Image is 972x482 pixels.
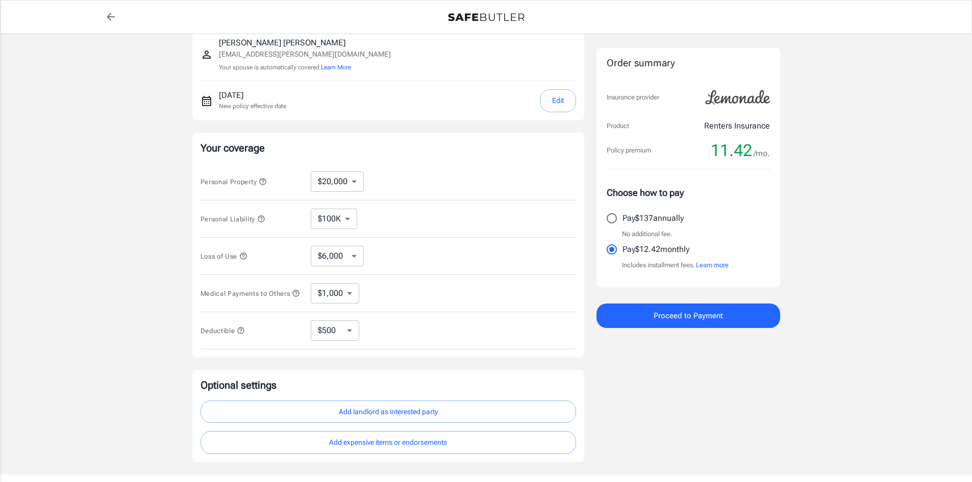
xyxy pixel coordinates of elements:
span: Deductible [201,327,245,335]
img: Back to quotes [448,13,525,21]
p: Insurance provider [607,92,659,103]
button: Proceed to Payment [596,303,780,328]
p: New policy effective date [219,102,286,111]
button: Add landlord as interested party [201,400,576,423]
button: Learn more [696,260,729,270]
div: Order summary [607,56,770,71]
p: Includes installment fees. [622,260,729,270]
p: No additional fee. [622,229,672,239]
a: back to quotes [101,7,121,27]
p: [PERSON_NAME] [PERSON_NAME] [219,37,391,49]
p: Your coverage [201,141,576,155]
span: 11.42 [711,140,752,161]
p: Choose how to pay [607,186,770,199]
p: Product [607,121,629,131]
button: Edit [540,89,576,112]
p: Policy premium [607,145,651,156]
button: Learn More [321,63,351,72]
button: Personal Liability [201,213,265,225]
button: Personal Property [201,175,267,188]
button: Deductible [201,324,245,337]
p: Renters Insurance [704,120,770,132]
p: [DATE] [219,89,286,102]
button: Medical Payments to Others [201,287,301,299]
button: Add expensive items or endorsements [201,431,576,454]
svg: Insured person [201,48,213,61]
span: Proceed to Payment [654,309,723,322]
svg: New policy start date [201,95,213,107]
span: Personal Property [201,178,267,186]
p: Pay $12.42 monthly [622,243,689,256]
p: Your spouse is automatically covered. [219,63,391,72]
p: Pay $137 annually [622,212,684,224]
span: Medical Payments to Others [201,290,301,297]
span: Loss of Use [201,252,247,260]
p: [EMAIL_ADDRESS][PERSON_NAME][DOMAIN_NAME] [219,49,391,60]
p: Optional settings [201,378,576,392]
button: Loss of Use [201,250,247,262]
span: Personal Liability [201,215,265,223]
img: Lemonade [700,83,776,112]
span: /mo. [754,146,770,161]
